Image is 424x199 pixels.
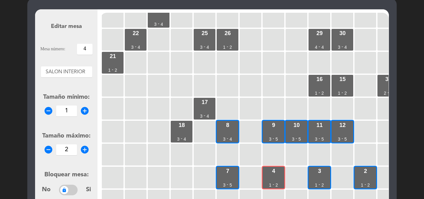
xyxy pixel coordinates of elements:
div: 4 [322,45,324,49]
i: add_circle [80,106,89,115]
div: 3 [292,137,295,141]
div: - [204,44,205,49]
div: - [273,136,274,141]
div: 9 [272,122,275,128]
div: - [342,44,343,49]
div: - [227,182,228,187]
div: 4 [230,137,232,141]
i: add_circle [80,145,89,154]
div: - [319,182,320,187]
div: 3 [154,22,157,26]
div: 2 [276,183,278,187]
div: - [181,136,183,141]
i: remove_circle [44,106,53,115]
div: - [296,136,297,141]
div: - [273,182,274,187]
div: 10 [293,122,300,128]
div: 15 [339,76,345,82]
div: - [319,136,320,141]
div: 22 [133,30,139,36]
div: 2 [322,91,324,95]
div: - [227,44,228,49]
div: 4 [272,168,275,174]
div: - [388,90,389,95]
div: 2 [384,91,386,95]
div: 29 [316,30,323,36]
div: 8 [226,122,229,128]
span: Mesa número: [40,46,65,53]
div: 3 [338,45,341,49]
div: 23 [156,7,162,13]
div: 1 [269,183,272,187]
div: 1 [361,183,363,187]
div: 1 [315,91,318,95]
div: 3 [338,137,341,141]
div: 4 [161,22,163,26]
span: Bloquear mesa: [44,172,89,178]
div: - [112,67,114,72]
div: 32 [385,76,391,82]
div: 16 [316,76,323,82]
div: - [135,44,137,49]
div: 3 [318,168,321,174]
div: 18 [178,122,185,128]
div: 5 [345,137,347,141]
div: 4 [184,137,186,141]
div: 5 [322,137,324,141]
div: 2 [345,91,347,95]
div: - [158,21,160,26]
div: 1 [223,45,226,49]
div: 12 [339,122,345,128]
div: 3 [315,137,318,141]
div: 3 [200,45,203,49]
div: 3 [131,45,134,49]
div: 3 [200,114,203,118]
div: 2 [368,183,370,187]
div: 11 [316,122,323,128]
div: 1 [338,91,341,95]
span: Si [86,185,91,195]
div: 4 [207,114,209,118]
div: 2 [115,68,117,72]
div: 26 [224,30,231,36]
div: 21 [110,53,116,59]
div: 5 [230,183,232,187]
div: - [319,90,320,95]
div: - [342,90,343,95]
span: No [42,185,51,195]
div: 4 [138,45,140,49]
div: - [204,113,205,118]
div: 4 [207,45,209,49]
div: 5 [276,137,278,141]
div: 1 [108,68,111,72]
div: 2 [364,168,367,174]
div: - [365,182,366,187]
div: 3 [223,183,226,187]
div: 5 [299,137,301,141]
span: Tamaño mínimo: [43,94,90,100]
span: Tamaño máximo: [42,133,91,139]
i: remove_circle [44,145,53,154]
div: 2 [230,45,232,49]
div: 4 [345,45,347,49]
div: 17 [201,99,208,105]
div: 3 [223,137,226,141]
div: 4 [315,45,318,49]
div: 7 [226,168,229,174]
div: - [227,136,228,141]
div: 25 [201,30,208,36]
div: - [342,136,343,141]
div: 3 [269,137,272,141]
div: 30 [339,30,345,36]
div: 1 [315,183,318,187]
div: 2 [322,183,324,187]
div: - [319,44,320,49]
div: 3 [177,137,180,141]
span: Editar mesa [51,24,82,29]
